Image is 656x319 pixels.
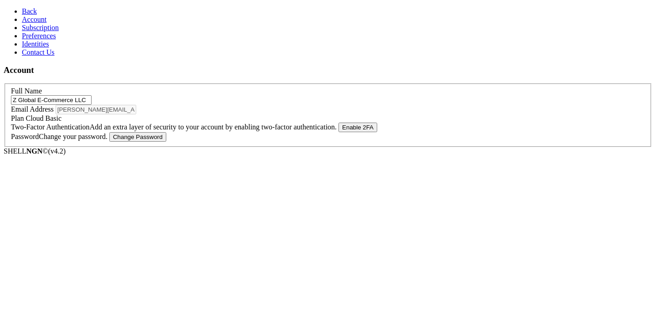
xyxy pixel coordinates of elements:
label: Full Name [11,87,42,95]
span: Add an extra layer of security to your account by enabling two-factor authentication. [90,123,337,131]
h3: Account [4,65,652,75]
label: Email Address [11,105,54,113]
a: Preferences [22,32,56,40]
label: Password [11,133,109,140]
a: Account [22,15,46,23]
input: Full Name [11,95,92,105]
b: NGN [26,147,43,155]
a: Contact Us [22,48,55,56]
span: Change your password. [39,133,108,140]
a: Back [22,7,37,15]
span: Cloud Basic [26,114,61,122]
a: Subscription [22,24,59,31]
button: Enable 2FA [338,123,377,132]
label: Plan [11,114,61,122]
button: Change Password [109,132,166,142]
label: Two-Factor Authentication [11,123,338,131]
a: Identities [22,40,49,48]
span: SHELL © [4,147,66,155]
span: 4.2.0 [48,147,66,155]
